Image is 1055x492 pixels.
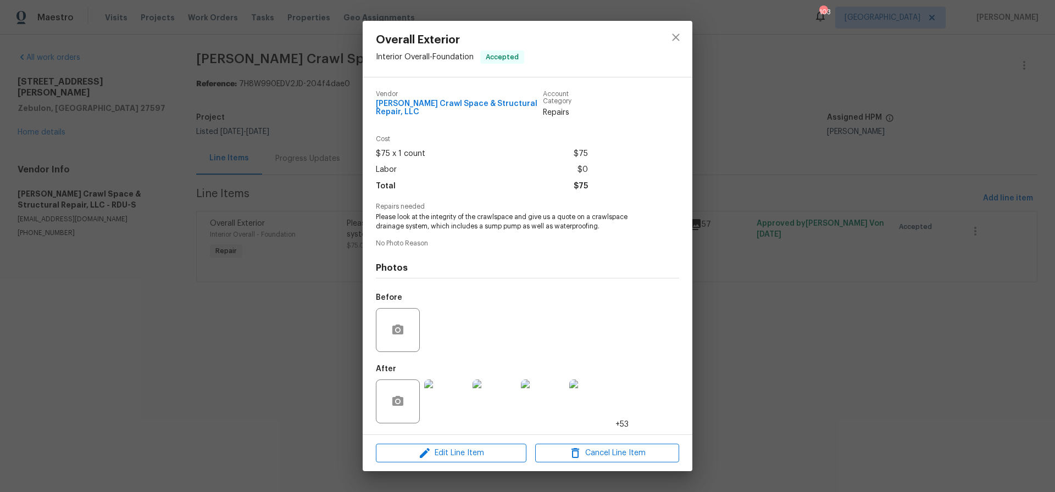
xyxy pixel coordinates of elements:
[663,24,689,51] button: close
[376,34,524,46] span: Overall Exterior
[376,365,396,373] h5: After
[379,446,523,460] span: Edit Line Item
[376,444,526,463] button: Edit Line Item
[376,136,588,143] span: Cost
[538,446,676,460] span: Cancel Line Item
[376,262,679,273] h4: Photos
[376,91,543,98] span: Vendor
[481,52,523,63] span: Accepted
[543,91,588,105] span: Account Category
[376,146,425,162] span: $75 x 1 count
[543,107,588,118] span: Repairs
[535,444,679,463] button: Cancel Line Item
[574,146,588,162] span: $75
[376,162,397,178] span: Labor
[574,178,588,194] span: $75
[578,162,588,178] span: $0
[376,240,679,247] span: No Photo Reason
[376,294,402,301] h5: Before
[376,100,543,116] span: [PERSON_NAME] Crawl Space & Structural Repair, LLC
[376,53,474,61] span: Interior Overall - Foundation
[615,419,629,430] span: +53
[376,213,649,231] span: Please look at the integrity of the crawlspace and give us a quote on a crawlspace drainage syste...
[376,178,396,194] span: Total
[819,7,827,18] div: 103
[376,203,679,210] span: Repairs needed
